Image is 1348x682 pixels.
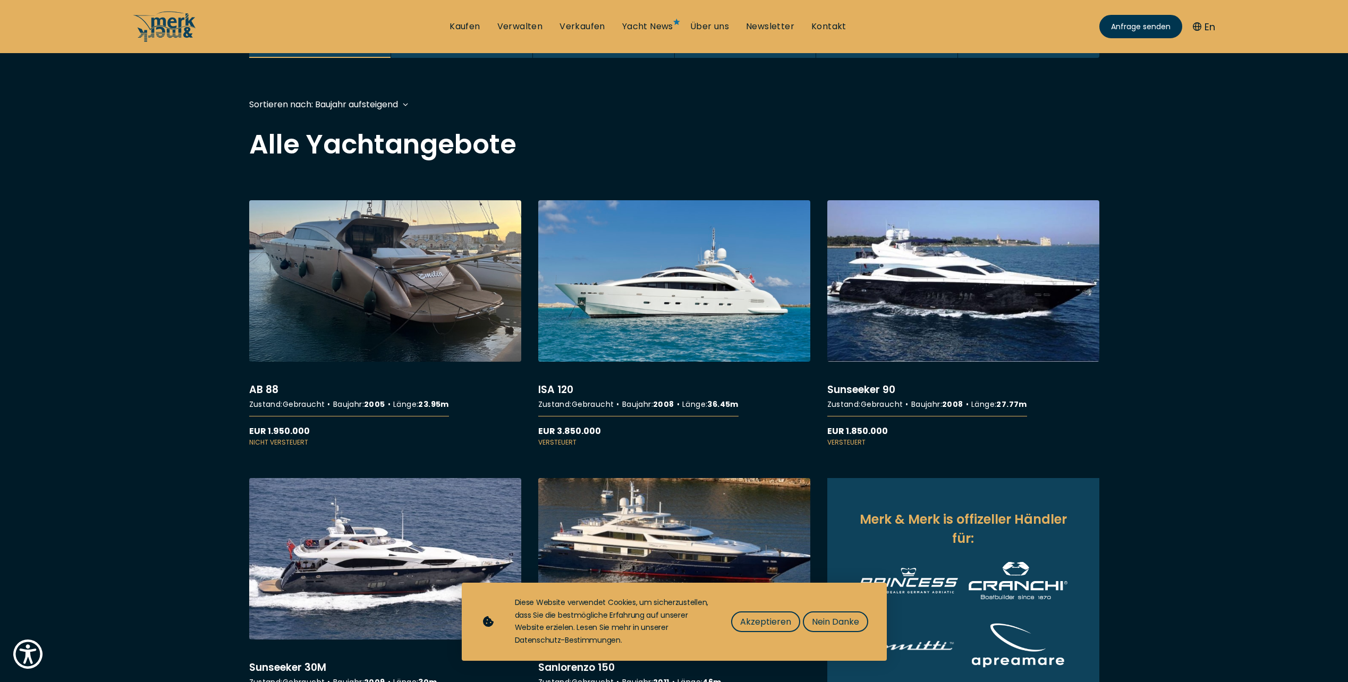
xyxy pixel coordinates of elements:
[859,510,1067,548] h2: Merk & Merk is offizeller Händler für:
[515,635,621,645] a: Datenschutz-Bestimmungen
[249,131,1099,158] h2: Alle Yachtangebote
[859,638,958,653] img: Comitti
[746,21,794,32] a: Newsletter
[803,611,868,632] button: Nein Danke
[969,562,1067,599] img: Cranchi
[249,200,521,447] a: More details aboutAB 88
[811,21,846,32] a: Kontakt
[622,21,673,32] a: Yacht News
[249,98,398,111] div: Sortieren nach: Baujahr aufsteigend
[1193,20,1215,34] button: En
[740,615,791,628] span: Akzeptieren
[969,620,1067,670] img: Apreamare
[1111,21,1171,32] span: Anfrage senden
[812,615,859,628] span: Nein Danke
[690,21,729,32] a: Über uns
[450,21,480,32] a: Kaufen
[538,200,810,447] a: More details aboutISA 120
[515,596,710,647] div: Diese Website verwendet Cookies, um sicherzustellen, dass Sie die bestmögliche Erfahrung auf unse...
[731,611,800,632] button: Akzeptieren
[11,637,45,671] button: Show Accessibility Preferences
[497,21,543,32] a: Verwalten
[1099,15,1182,38] a: Anfrage senden
[559,21,605,32] a: Verkaufen
[859,568,958,593] img: Princess Yachts
[827,200,1099,447] a: More details aboutSunseeker 90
